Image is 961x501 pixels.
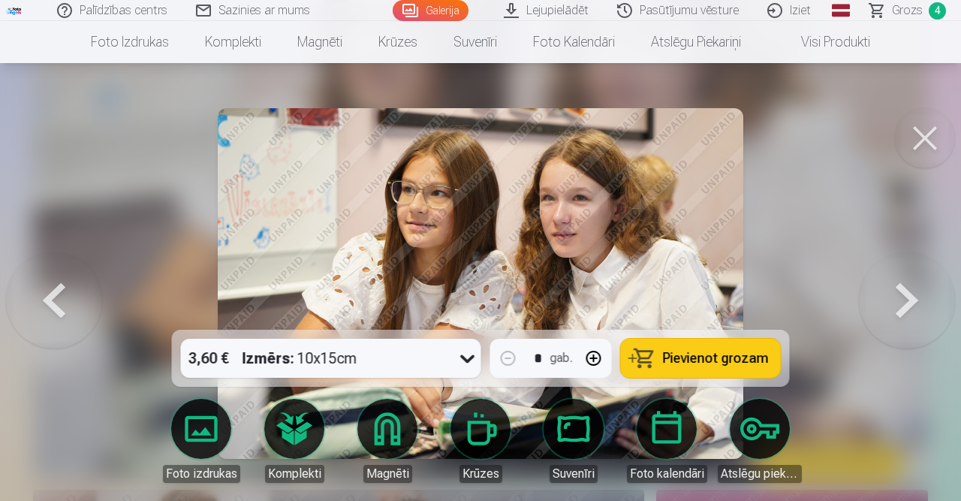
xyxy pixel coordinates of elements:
a: Komplekti [252,399,336,483]
a: Foto kalendāri [515,21,633,63]
span: Pievienot grozam [663,352,769,365]
a: Krūzes [438,399,523,483]
div: Komplekti [265,465,324,483]
strong: Izmērs : [243,348,294,369]
a: Magnēti [279,21,360,63]
a: Krūzes [360,21,435,63]
div: Atslēgu piekariņi [718,465,802,483]
div: 3,60 € [181,339,236,378]
a: Komplekti [187,21,279,63]
div: Foto izdrukas [163,465,240,483]
span: Grozs [892,2,923,20]
span: 4 [929,2,946,20]
a: Foto izdrukas [159,399,243,483]
a: Foto izdrukas [73,21,187,63]
div: Suvenīri [550,465,598,483]
a: Visi produkti [759,21,888,63]
div: Foto kalendāri [627,465,707,483]
div: Krūzes [459,465,502,483]
a: Suvenīri [435,21,515,63]
a: Atslēgu piekariņi [718,399,802,483]
div: gab. [550,349,573,367]
div: Magnēti [363,465,412,483]
a: Magnēti [345,399,429,483]
div: 10x15cm [243,339,357,378]
a: Suvenīri [532,399,616,483]
a: Foto kalendāri [625,399,709,483]
button: Pievienot grozam [621,339,781,378]
a: Atslēgu piekariņi [633,21,759,63]
img: /fa1 [6,6,23,15]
